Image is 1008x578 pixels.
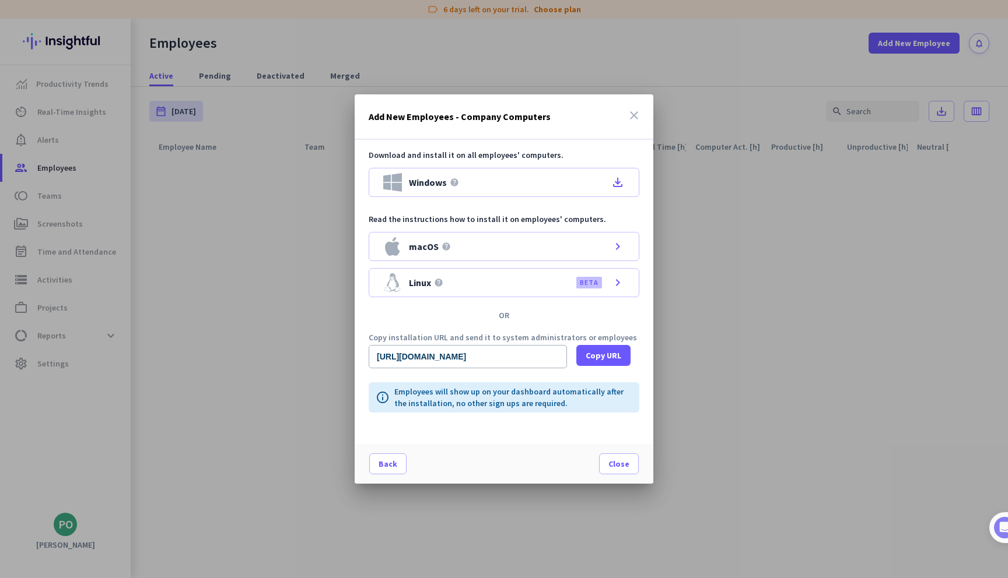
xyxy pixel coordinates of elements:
[608,458,629,470] span: Close
[383,237,402,256] img: macOS
[409,178,447,187] span: Windows
[599,453,639,474] button: Close
[434,278,443,287] i: help
[611,276,625,290] i: chevron_right
[576,345,631,366] button: Copy URL
[355,311,653,319] div: OR
[383,173,402,192] img: Windows
[369,149,639,161] p: Download and install it on all employees' computers.
[369,213,639,225] p: Read the instructions how to install it on employees' computers.
[409,242,439,251] span: macOS
[611,175,625,189] i: file_download
[409,278,431,287] span: Linux
[586,350,621,361] span: Copy URL
[369,453,407,474] button: Back
[627,108,641,122] i: close
[369,112,551,121] h3: Add New Employees - Company Computers
[442,242,451,251] i: help
[611,239,625,253] i: chevron_right
[580,278,598,287] label: BETA
[376,390,390,404] i: info
[369,345,567,368] input: Public download URL
[379,458,397,470] span: Back
[450,178,459,187] i: help
[383,273,402,292] img: Linux
[369,333,639,341] p: Copy installation URL and send it to system administrators or employees
[394,386,632,409] p: Employees will show up on your dashboard automatically after the installation, no other sign ups ...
